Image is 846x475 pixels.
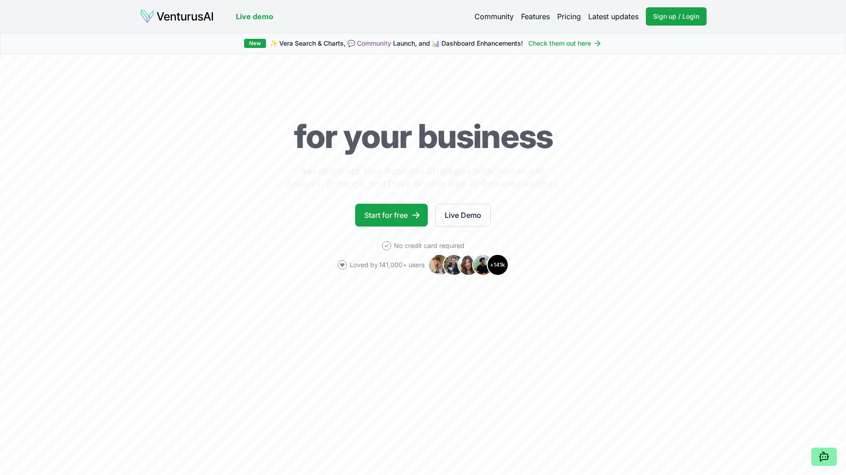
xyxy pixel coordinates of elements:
a: Sign up / Login [646,7,707,26]
a: Community [357,39,391,47]
span: Sign up / Login [653,12,699,21]
a: Features [521,11,550,22]
span: ✨ Vera Search & Charts, 💬 Launch, and 📊 Dashboard Enhancements! [270,39,523,48]
img: logo [140,9,214,24]
img: Avatar 2 [443,254,465,276]
a: Check them out here [528,39,602,48]
a: Live demo [236,11,273,22]
a: Pricing [557,11,581,22]
a: Latest updates [588,11,638,22]
div: New [244,39,266,48]
a: Live Demo [435,204,491,227]
img: Avatar 4 [472,254,494,276]
a: Community [474,11,514,22]
img: Avatar 1 [428,254,450,276]
a: Start for free [355,204,428,227]
img: Avatar 3 [458,254,479,276]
